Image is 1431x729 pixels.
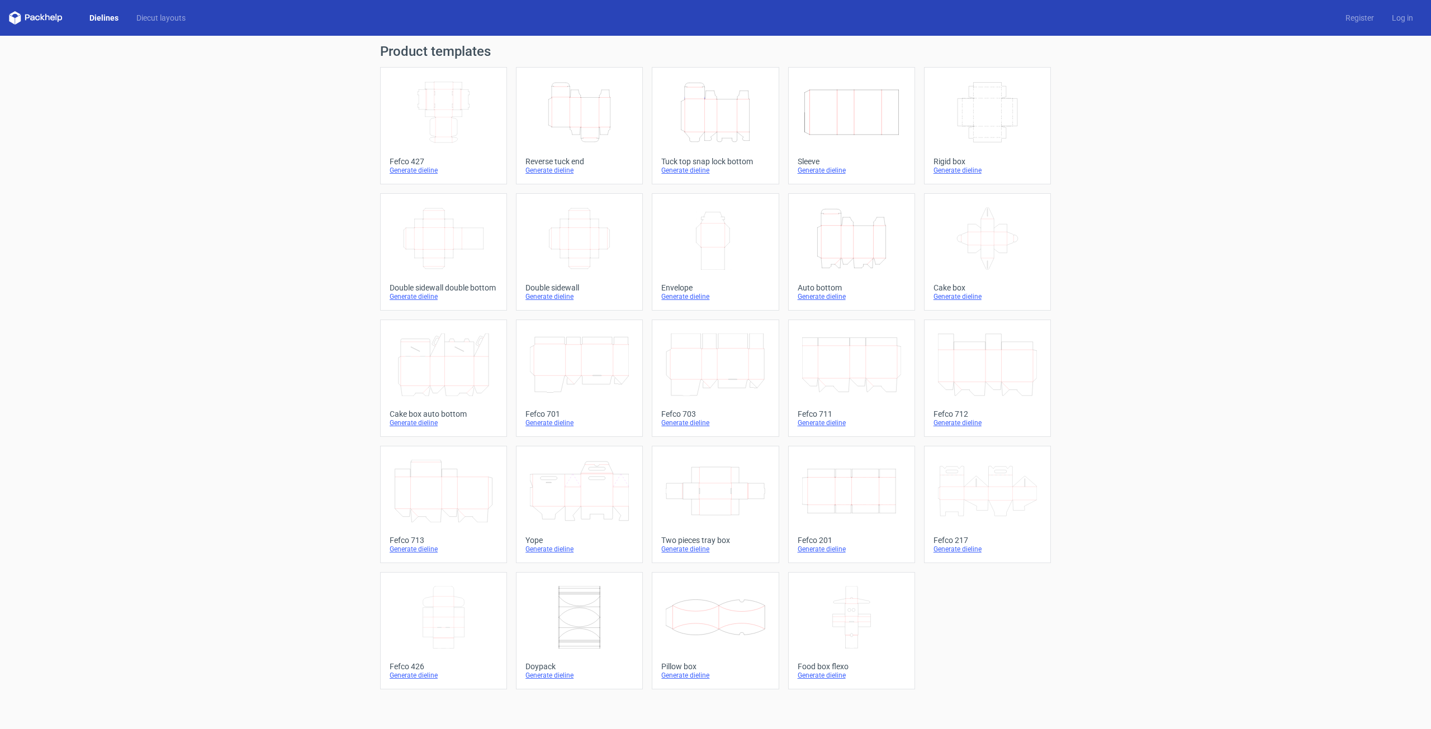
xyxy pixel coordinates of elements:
[798,292,906,301] div: Generate dieline
[390,292,497,301] div: Generate dieline
[798,662,906,671] div: Food box flexo
[525,283,633,292] div: Double sidewall
[924,446,1051,563] a: Fefco 217Generate dieline
[798,671,906,680] div: Generate dieline
[934,283,1041,292] div: Cake box
[661,671,769,680] div: Generate dieline
[390,671,497,680] div: Generate dieline
[525,292,633,301] div: Generate dieline
[924,193,1051,311] a: Cake boxGenerate dieline
[380,45,1051,58] h1: Product templates
[661,418,769,427] div: Generate dieline
[934,545,1041,554] div: Generate dieline
[661,292,769,301] div: Generate dieline
[516,572,643,689] a: DoypackGenerate dieline
[390,283,497,292] div: Double sidewall double bottom
[390,536,497,545] div: Fefco 713
[380,446,507,563] a: Fefco 713Generate dieline
[661,409,769,418] div: Fefco 703
[525,409,633,418] div: Fefco 701
[516,446,643,563] a: YopeGenerate dieline
[380,67,507,184] a: Fefco 427Generate dieline
[525,157,633,166] div: Reverse tuck end
[390,409,497,418] div: Cake box auto bottom
[798,409,906,418] div: Fefco 711
[798,418,906,427] div: Generate dieline
[798,166,906,175] div: Generate dieline
[924,67,1051,184] a: Rigid boxGenerate dieline
[934,418,1041,427] div: Generate dieline
[788,320,915,437] a: Fefco 711Generate dieline
[380,320,507,437] a: Cake box auto bottomGenerate dieline
[788,67,915,184] a: SleeveGenerate dieline
[798,545,906,554] div: Generate dieline
[934,409,1041,418] div: Fefco 712
[788,193,915,311] a: Auto bottomGenerate dieline
[661,283,769,292] div: Envelope
[661,536,769,545] div: Two pieces tray box
[380,572,507,689] a: Fefco 426Generate dieline
[390,662,497,671] div: Fefco 426
[525,662,633,671] div: Doypack
[798,536,906,545] div: Fefco 201
[652,67,779,184] a: Tuck top snap lock bottomGenerate dieline
[661,545,769,554] div: Generate dieline
[390,157,497,166] div: Fefco 427
[934,292,1041,301] div: Generate dieline
[525,418,633,427] div: Generate dieline
[1337,12,1383,23] a: Register
[525,166,633,175] div: Generate dieline
[127,12,195,23] a: Diecut layouts
[80,12,127,23] a: Dielines
[1383,12,1422,23] a: Log in
[516,67,643,184] a: Reverse tuck endGenerate dieline
[525,536,633,545] div: Yope
[525,671,633,680] div: Generate dieline
[798,283,906,292] div: Auto bottom
[934,536,1041,545] div: Fefco 217
[788,572,915,689] a: Food box flexoGenerate dieline
[390,418,497,427] div: Generate dieline
[934,157,1041,166] div: Rigid box
[390,545,497,554] div: Generate dieline
[652,446,779,563] a: Two pieces tray boxGenerate dieline
[516,320,643,437] a: Fefco 701Generate dieline
[788,446,915,563] a: Fefco 201Generate dieline
[525,545,633,554] div: Generate dieline
[390,166,497,175] div: Generate dieline
[661,166,769,175] div: Generate dieline
[934,166,1041,175] div: Generate dieline
[652,193,779,311] a: EnvelopeGenerate dieline
[516,193,643,311] a: Double sidewallGenerate dieline
[661,662,769,671] div: Pillow box
[924,320,1051,437] a: Fefco 712Generate dieline
[798,157,906,166] div: Sleeve
[380,193,507,311] a: Double sidewall double bottomGenerate dieline
[652,320,779,437] a: Fefco 703Generate dieline
[652,572,779,689] a: Pillow boxGenerate dieline
[661,157,769,166] div: Tuck top snap lock bottom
